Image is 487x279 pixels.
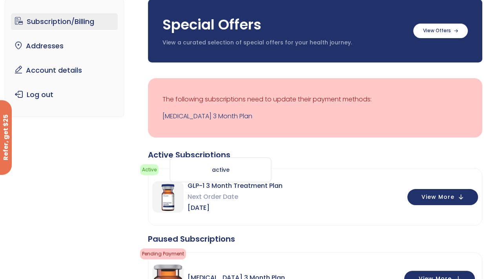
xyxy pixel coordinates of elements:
[162,39,405,47] p: View a curated selection of special offers for your health journey.
[170,157,272,182] div: active
[152,181,184,213] img: GLP-1 3 Month Treatment Plan
[162,94,467,105] p: The following subscriptions need to update their payment methods:
[188,191,283,202] span: Next Order Date
[148,149,482,160] div: Active Subscriptions
[162,111,467,122] a: [MEDICAL_DATA] 3 Month Plan
[421,195,454,200] span: View More
[140,248,186,259] span: Pending Payment
[11,86,118,103] a: Log out
[188,180,283,191] span: GLP-1 3 Month Treatment Plan
[11,38,118,54] a: Addresses
[140,164,159,175] span: active
[188,202,283,213] span: [DATE]
[407,189,478,205] button: View More
[11,13,118,30] a: Subscription/Billing
[11,62,118,79] a: Account details
[148,233,482,244] div: Paused Subscriptions
[162,15,405,35] h3: Special Offers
